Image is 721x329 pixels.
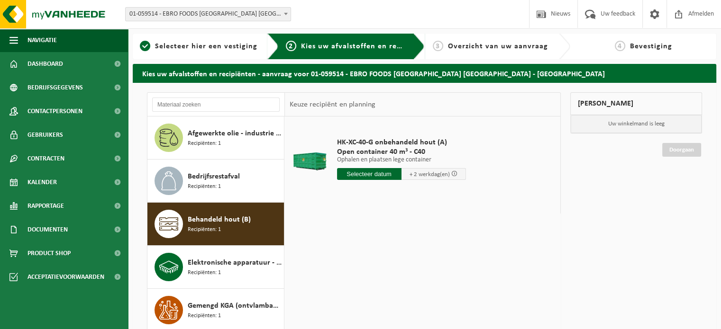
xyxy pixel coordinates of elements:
[301,43,431,50] span: Kies uw afvalstoffen en recipiënten
[147,116,284,160] button: Afgewerkte olie - industrie in kleinverpakking Recipiënten: 1
[27,147,64,170] span: Contracten
[615,41,625,51] span: 4
[188,182,221,191] span: Recipiënten: 1
[27,123,63,147] span: Gebruikers
[188,171,240,182] span: Bedrijfsrestafval
[137,41,260,52] a: 1Selecteer hier een vestiging
[155,43,257,50] span: Selecteer hier een vestiging
[337,168,402,180] input: Selecteer datum
[662,143,701,157] a: Doorgaan
[27,170,57,194] span: Kalender
[27,99,82,123] span: Contactpersonen
[286,41,296,51] span: 2
[337,157,466,163] p: Ophalen en plaatsen lege container
[188,268,221,277] span: Recipiënten: 1
[147,203,284,246] button: Behandeld hout (B) Recipiënten: 1
[126,8,291,21] span: 01-059514 - EBRO FOODS BELGIUM NV - MERKSEM
[188,214,251,225] span: Behandeld hout (B)
[147,160,284,203] button: Bedrijfsrestafval Recipiënten: 1
[27,218,68,241] span: Documenten
[133,64,716,82] h2: Kies uw afvalstoffen en recipiënten - aanvraag voor 01-059514 - EBRO FOODS [GEOGRAPHIC_DATA] [GEO...
[27,265,104,289] span: Acceptatievoorwaarden
[27,76,83,99] span: Bedrijfsgegevens
[337,147,466,157] span: Open container 40 m³ - C40
[125,7,291,21] span: 01-059514 - EBRO FOODS BELGIUM NV - MERKSEM
[337,138,466,147] span: HK-XC-40-G onbehandeld hout (A)
[188,128,282,139] span: Afgewerkte olie - industrie in kleinverpakking
[410,171,450,178] span: + 2 werkdag(en)
[27,194,64,218] span: Rapportage
[188,257,282,268] span: Elektronische apparatuur - overige (OVE)
[285,93,380,116] div: Keuze recipiënt en planning
[448,43,548,50] span: Overzicht van uw aanvraag
[147,246,284,289] button: Elektronische apparatuur - overige (OVE) Recipiënten: 1
[188,139,221,148] span: Recipiënten: 1
[152,98,280,112] input: Materiaal zoeken
[188,300,282,311] span: Gemengd KGA (ontvlambaar-corrosief)
[630,43,672,50] span: Bevestiging
[27,28,57,52] span: Navigatie
[188,225,221,234] span: Recipiënten: 1
[570,92,702,115] div: [PERSON_NAME]
[571,115,702,133] p: Uw winkelmand is leeg
[188,311,221,320] span: Recipiënten: 1
[27,52,63,76] span: Dashboard
[140,41,150,51] span: 1
[27,241,71,265] span: Product Shop
[433,41,443,51] span: 3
